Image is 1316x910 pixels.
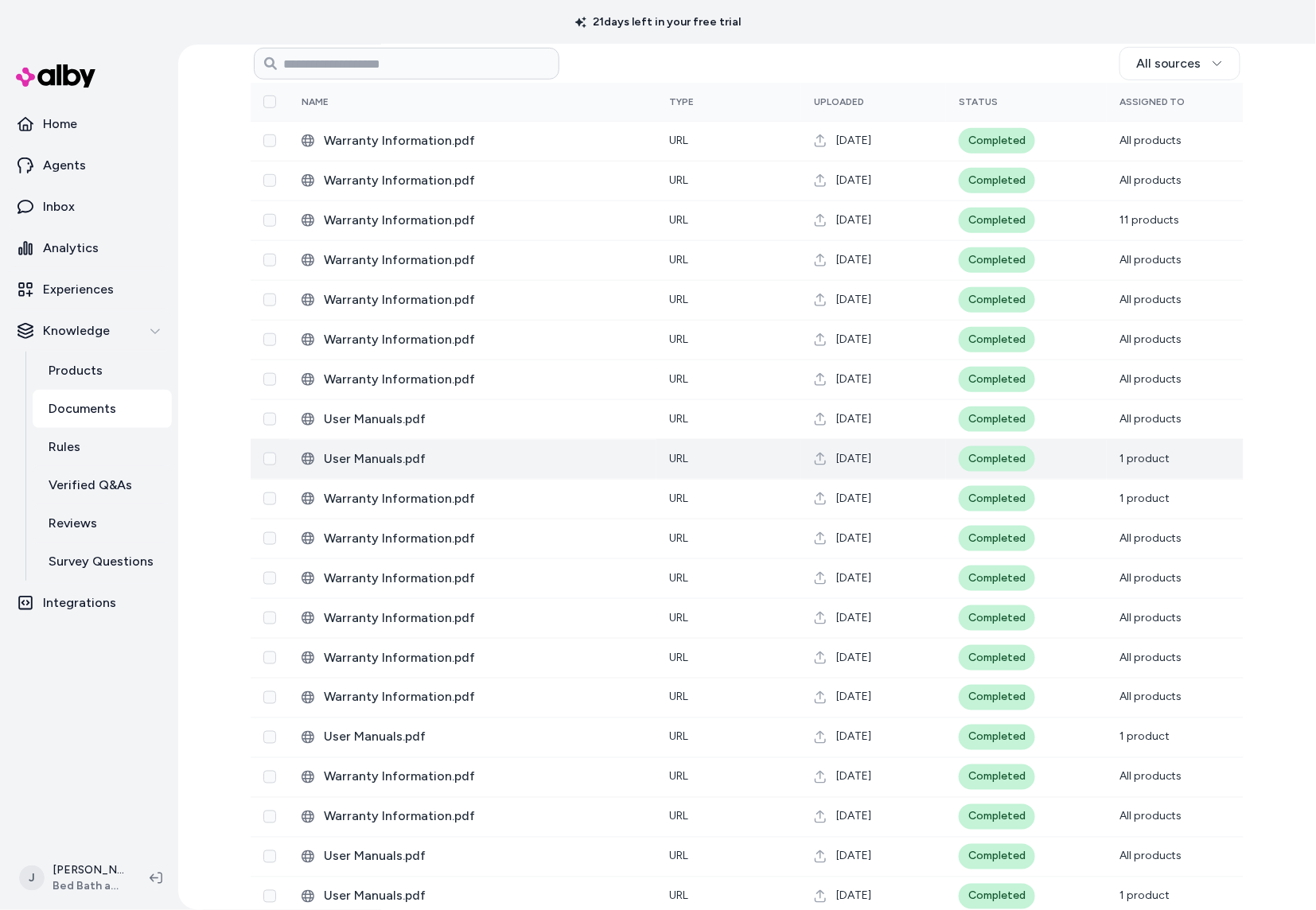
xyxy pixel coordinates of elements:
[836,411,871,427] span: [DATE]
[959,367,1035,392] div: Completed
[959,685,1035,710] div: Completed
[324,768,644,787] span: Warranty Information.pdf
[669,571,688,585] span: URL
[1119,293,1182,306] span: All products
[302,847,644,866] div: User Manuals.pdf
[324,887,644,906] span: User Manuals.pdf
[49,552,154,571] p: Survey Questions
[324,131,644,150] span: Warranty Information.pdf
[263,612,276,624] button: Select row
[324,807,644,826] span: Warranty Information.pdf
[959,96,998,107] span: Status
[959,605,1035,631] div: Completed
[1119,96,1186,107] span: Assigned To
[302,449,644,469] div: User Manuals.pdf
[302,648,644,667] div: Warranty Information.pdf
[669,213,688,227] span: URL
[324,648,644,667] span: Warranty Information.pdf
[836,729,871,745] span: [DATE]
[324,449,644,469] span: User Manuals.pdf
[959,287,1035,313] div: Completed
[302,370,644,389] div: Warranty Information.pdf
[669,372,688,386] span: URL
[263,771,276,784] button: Select row
[669,253,688,266] span: URL
[324,290,644,309] span: Warranty Information.pdf
[263,95,276,108] button: Select all
[43,197,75,216] p: Inbox
[1119,452,1170,465] span: 1 product
[836,332,871,348] span: [DATE]
[836,531,871,546] span: [DATE]
[263,294,276,306] button: Select row
[43,593,116,612] p: Integrations
[669,730,688,744] span: URL
[302,410,644,429] div: User Manuals.pdf
[836,252,871,268] span: [DATE]
[1119,730,1170,744] span: 1 product
[16,64,95,87] img: alby Logo
[836,690,871,706] span: [DATE]
[959,526,1035,551] div: Completed
[263,453,276,465] button: Select row
[6,105,172,143] a: Home
[1119,134,1182,147] span: All products
[669,332,688,346] span: URL
[1119,850,1182,863] span: All products
[324,171,644,190] span: Warranty Information.pdf
[6,312,172,350] button: Knowledge
[959,168,1035,193] div: Completed
[959,406,1035,432] div: Completed
[6,229,172,267] a: Analytics
[43,239,99,258] p: Analytics
[263,532,276,545] button: Select row
[959,804,1035,830] div: Completed
[836,491,871,507] span: [DATE]
[302,290,644,309] div: Warranty Information.pdf
[836,292,871,308] span: [DATE]
[302,131,644,150] div: Warranty Information.pdf
[302,529,644,548] div: Warranty Information.pdf
[836,769,871,785] span: [DATE]
[959,645,1035,671] div: Completed
[669,492,688,505] span: URL
[6,188,172,226] a: Inbox
[836,650,871,666] span: [DATE]
[33,390,172,428] a: Documents
[49,437,80,457] p: Rules
[959,764,1035,790] div: Completed
[566,14,750,30] p: 21 days left in your free trial
[669,611,688,624] span: URL
[836,133,871,149] span: [DATE]
[43,321,110,340] p: Knowledge
[1119,492,1170,505] span: 1 product
[324,688,644,707] span: Warranty Information.pdf
[669,889,688,903] span: URL
[302,171,644,190] div: Warranty Information.pdf
[324,847,644,866] span: User Manuals.pdf
[302,251,644,270] div: Warranty Information.pdf
[1119,571,1182,585] span: All products
[669,412,688,426] span: URL
[10,853,137,904] button: J[PERSON_NAME]Bed Bath and Beyond
[669,651,688,664] span: URL
[836,570,871,586] span: [DATE]
[324,569,644,588] span: Warranty Information.pdf
[302,768,644,787] div: Warranty Information.pdf
[959,725,1035,750] div: Completed
[959,844,1035,869] div: Completed
[49,361,103,380] p: Products
[1136,54,1201,73] span: All sources
[959,208,1035,233] div: Completed
[1119,651,1182,664] span: All products
[263,850,276,863] button: Select row
[302,609,644,628] div: Warranty Information.pdf
[324,370,644,389] span: Warranty Information.pdf
[33,352,172,390] a: Products
[836,809,871,825] span: [DATE]
[263,373,276,386] button: Select row
[669,690,688,704] span: URL
[6,270,172,309] a: Experiences
[6,146,172,185] a: Agents
[43,156,86,175] p: Agents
